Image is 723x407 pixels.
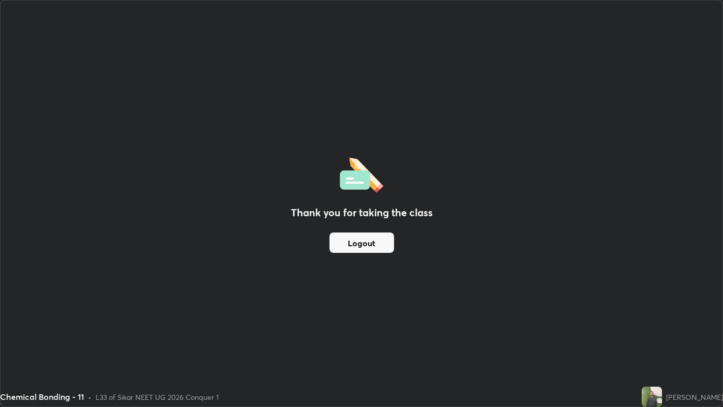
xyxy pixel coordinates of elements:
[291,205,433,220] h2: Thank you for taking the class
[642,387,662,407] img: ac796851681f4a6fa234867955662471.jpg
[96,392,219,402] div: L33 of Sikar NEET UG 2026 Conquer 1
[340,154,383,193] img: offlineFeedback.1438e8b3.svg
[329,232,394,253] button: Logout
[88,392,92,402] div: •
[666,392,723,402] div: [PERSON_NAME]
